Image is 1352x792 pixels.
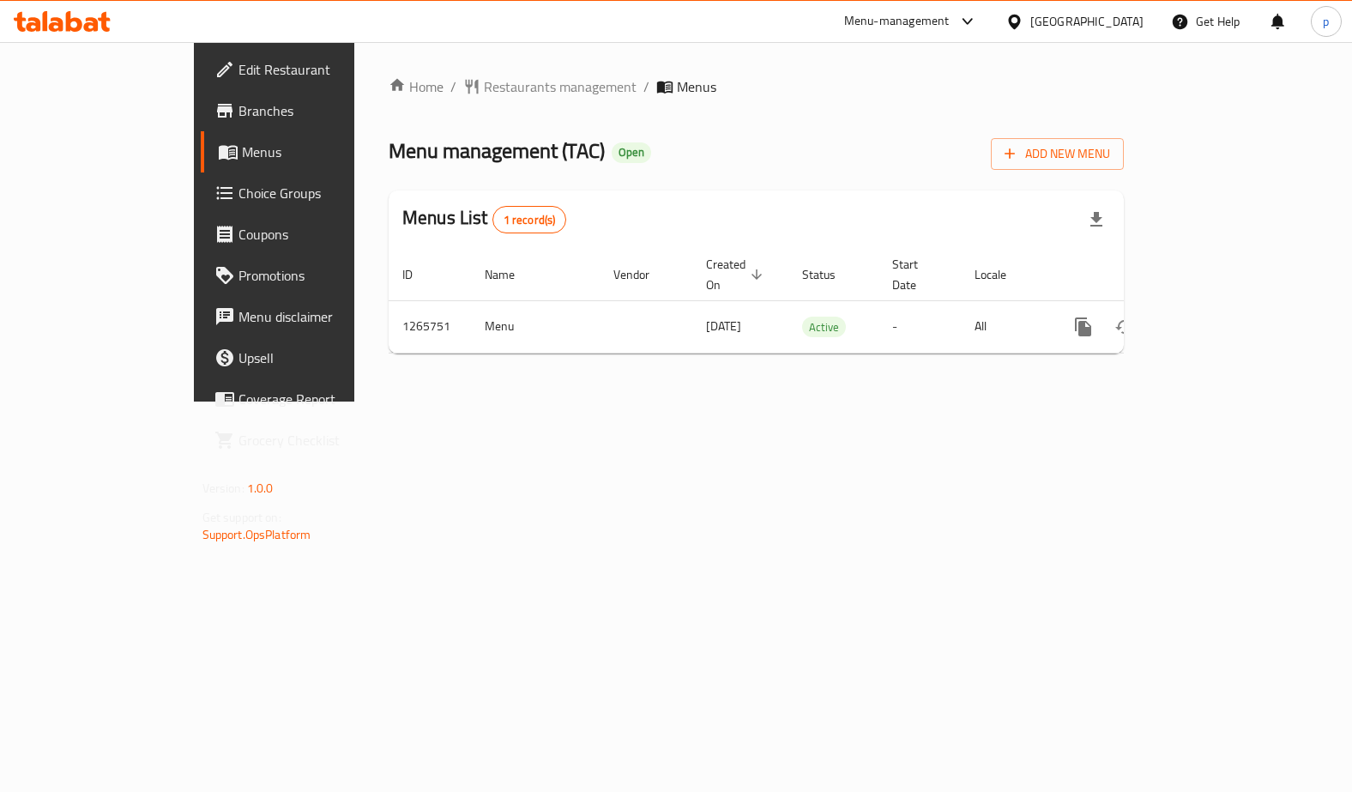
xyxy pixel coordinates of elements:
[201,420,419,461] a: Grocery Checklist
[201,378,419,420] a: Coverage Report
[612,145,651,160] span: Open
[201,214,419,255] a: Coupons
[802,317,846,337] span: Active
[975,264,1029,285] span: Locale
[961,300,1049,353] td: All
[706,254,768,295] span: Created On
[878,300,961,353] td: -
[202,477,244,499] span: Version:
[991,138,1124,170] button: Add New Menu
[492,206,567,233] div: Total records count
[677,76,716,97] span: Menus
[201,296,419,337] a: Menu disclaimer
[238,389,406,409] span: Coverage Report
[238,59,406,80] span: Edit Restaurant
[802,264,858,285] span: Status
[463,76,637,97] a: Restaurants management
[450,76,456,97] li: /
[389,131,605,170] span: Menu management ( TAC )
[389,300,471,353] td: 1265751
[1063,306,1104,348] button: more
[238,306,406,327] span: Menu disclaimer
[201,90,419,131] a: Branches
[844,11,950,32] div: Menu-management
[201,172,419,214] a: Choice Groups
[613,264,672,285] span: Vendor
[238,224,406,245] span: Coupons
[1049,249,1241,301] th: Actions
[612,142,651,163] div: Open
[484,76,637,97] span: Restaurants management
[242,142,406,162] span: Menus
[706,315,741,337] span: [DATE]
[238,100,406,121] span: Branches
[1030,12,1144,31] div: [GEOGRAPHIC_DATA]
[238,348,406,368] span: Upsell
[643,76,649,97] li: /
[1076,199,1117,240] div: Export file
[892,254,940,295] span: Start Date
[201,131,419,172] a: Menus
[485,264,537,285] span: Name
[389,76,1124,97] nav: breadcrumb
[238,430,406,450] span: Grocery Checklist
[1005,143,1110,165] span: Add New Menu
[202,523,311,546] a: Support.OpsPlatform
[389,249,1241,354] table: enhanced table
[471,300,600,353] td: Menu
[238,265,406,286] span: Promotions
[402,264,435,285] span: ID
[201,337,419,378] a: Upsell
[247,477,274,499] span: 1.0.0
[202,506,281,529] span: Get support on:
[238,183,406,203] span: Choice Groups
[1323,12,1329,31] span: p
[402,205,566,233] h2: Menus List
[201,49,419,90] a: Edit Restaurant
[201,255,419,296] a: Promotions
[493,212,566,228] span: 1 record(s)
